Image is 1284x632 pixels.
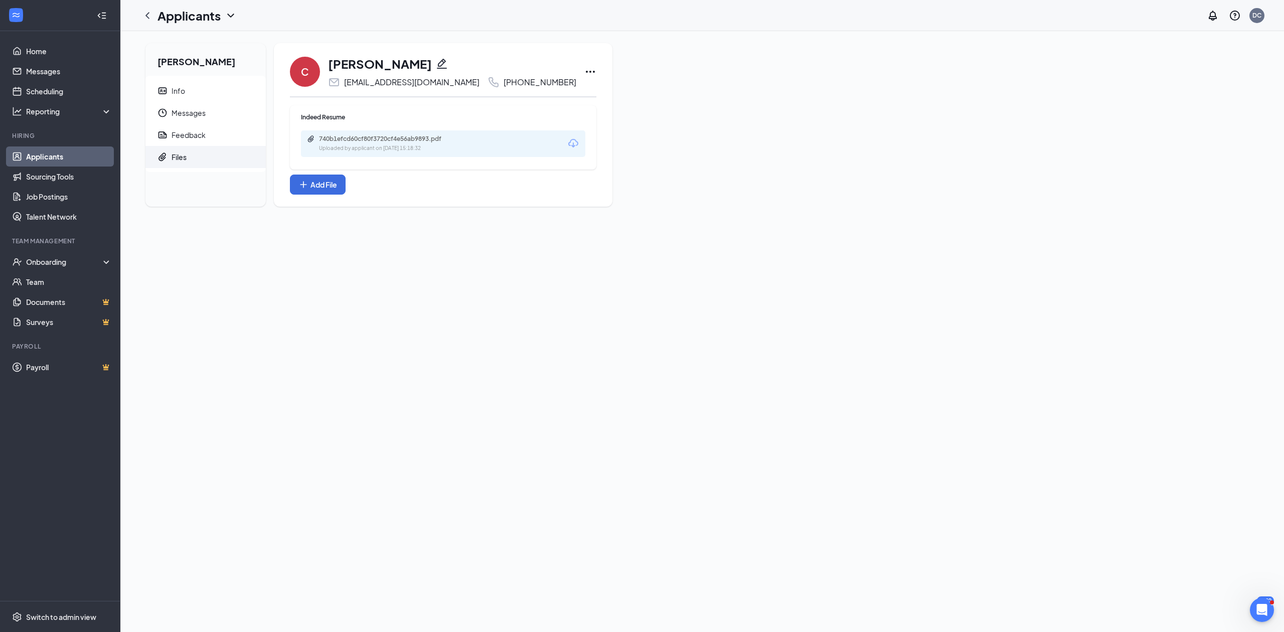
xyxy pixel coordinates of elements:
svg: UserCheck [12,257,22,267]
svg: Download [567,137,579,149]
svg: Ellipses [584,66,596,78]
h1: [PERSON_NAME] [328,55,432,72]
div: Info [172,86,185,96]
div: DC [1252,11,1261,20]
div: 1290 [1257,596,1274,605]
iframe: Intercom live chat [1250,598,1274,622]
a: ClockMessages [145,102,266,124]
svg: ContactCard [157,86,168,96]
a: Applicants [26,146,112,167]
div: Feedback [172,130,206,140]
div: Team Management [12,237,110,245]
svg: Analysis [12,106,22,116]
svg: Clock [157,108,168,118]
div: Uploaded by applicant on [DATE] 15:18:32 [319,144,469,152]
a: PaperclipFiles [145,146,266,168]
svg: ChevronLeft [141,10,153,22]
a: Messages [26,61,112,81]
svg: Paperclip [307,135,315,143]
a: PayrollCrown [26,357,112,377]
h2: [PERSON_NAME] [145,43,266,76]
div: Switch to admin view [26,612,96,622]
div: 740b1efcd60cf80f3720cf4e56ab9893.pdf [319,135,459,143]
svg: Phone [488,76,500,88]
svg: Pencil [436,58,448,70]
span: Messages [172,102,258,124]
div: Indeed Resume [301,113,585,121]
div: Hiring [12,131,110,140]
div: Onboarding [26,257,103,267]
a: Scheduling [26,81,112,101]
a: ContactCardInfo [145,80,266,102]
div: Payroll [12,342,110,351]
svg: QuestionInfo [1229,10,1241,22]
a: DocumentsCrown [26,292,112,312]
div: Files [172,152,187,162]
svg: ChevronDown [225,10,237,22]
div: Reporting [26,106,112,116]
svg: Plus [298,180,308,190]
svg: Email [328,76,340,88]
svg: Report [157,130,168,140]
svg: Paperclip [157,152,168,162]
button: Add FilePlus [290,175,346,195]
div: [EMAIL_ADDRESS][DOMAIN_NAME] [344,77,479,87]
a: Home [26,41,112,61]
a: Job Postings [26,187,112,207]
a: SurveysCrown [26,312,112,332]
div: C [301,65,309,79]
a: Paperclip740b1efcd60cf80f3720cf4e56ab9893.pdfUploaded by applicant on [DATE] 15:18:32 [307,135,469,152]
a: Talent Network [26,207,112,227]
a: Sourcing Tools [26,167,112,187]
a: Team [26,272,112,292]
div: [PHONE_NUMBER] [504,77,576,87]
svg: Notifications [1207,10,1219,22]
h1: Applicants [157,7,221,24]
svg: WorkstreamLogo [11,10,21,20]
a: ReportFeedback [145,124,266,146]
svg: Collapse [97,11,107,21]
svg: Settings [12,612,22,622]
